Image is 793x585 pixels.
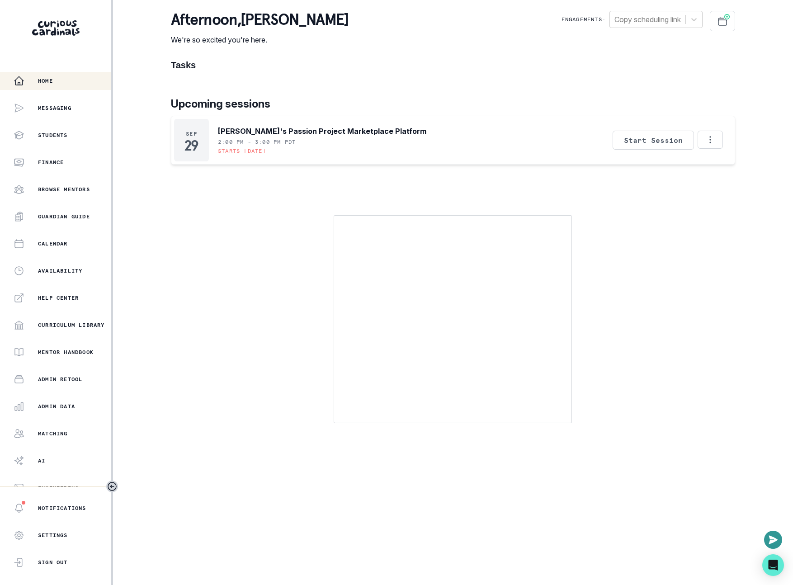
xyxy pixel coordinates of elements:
h1: Tasks [171,60,735,71]
p: Messaging [38,104,71,112]
p: Curriculum Library [38,321,105,329]
p: 2:00 PM - 3:00 PM PDT [218,138,296,146]
p: Sign Out [38,559,68,566]
p: Calendar [38,240,68,247]
p: Browse Mentors [38,186,90,193]
p: Finance [38,159,64,166]
p: Help Center [38,294,79,302]
p: Mentor Handbook [38,349,94,356]
button: Schedule Sessions [710,11,735,31]
p: Admin Data [38,403,75,410]
p: Engagements: [562,16,606,23]
p: Matching [38,430,68,437]
button: Toggle sidebar [106,481,118,492]
p: Admin Retool [38,376,82,383]
p: Notifications [38,505,86,512]
div: Open Intercom Messenger [762,554,784,576]
p: AI [38,457,45,464]
p: Students [38,132,68,139]
button: Open or close messaging widget [764,531,782,549]
p: Engineering [38,484,79,491]
p: Settings [38,532,68,539]
p: Home [38,77,53,85]
button: Start Session [613,131,694,150]
p: Starts [DATE] [218,147,266,155]
p: Guardian Guide [38,213,90,220]
p: We're so excited you're here. [171,34,349,45]
p: 29 [184,141,198,150]
img: Curious Cardinals Logo [32,20,80,36]
p: Availability [38,267,82,274]
p: afternoon , [PERSON_NAME] [171,11,349,29]
p: Sep [186,130,197,137]
p: [PERSON_NAME]'s Passion Project Marketplace Platform [218,126,426,137]
button: Options [698,131,723,149]
p: Upcoming sessions [171,96,735,112]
